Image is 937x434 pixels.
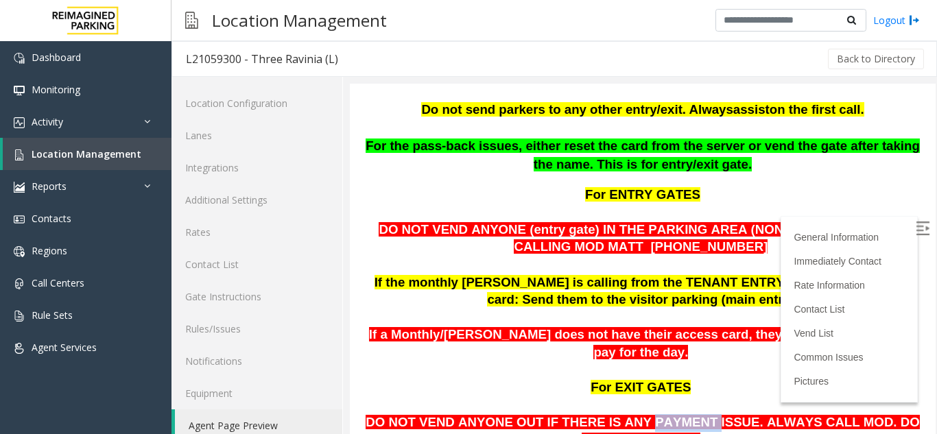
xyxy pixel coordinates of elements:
a: Gate Instructions [171,280,342,313]
div: L21059300 - Three Ravinia (L) [186,50,338,68]
img: 'icon' [14,53,25,64]
a: Rules/Issues [171,313,342,345]
a: Equipment [171,377,342,409]
span: Activity [32,115,63,128]
span: Agent Services [32,341,97,354]
a: Notifications [171,345,342,377]
span: If a Monthly/[PERSON_NAME] does not have their access card, they must pull a ticket and pay for t... [19,243,567,276]
img: 'icon' [14,117,25,128]
img: 'icon' [14,214,25,225]
span: on the first call. [420,19,514,33]
a: Logout [873,13,920,27]
span: Dashboard [32,51,81,64]
img: 'icon' [14,149,25,160]
span: Do not send parkers to any other entry/exit. Always [71,19,383,33]
a: Contact List [444,220,495,231]
button: Back to Directory [828,49,924,69]
span: For ENTRY GATES [235,104,351,118]
a: Pictures [444,292,479,303]
img: 'icon' [14,311,25,322]
a: Location Management [3,138,171,170]
span: Rule Sets [32,309,73,322]
img: logout [909,13,920,27]
img: 'icon' [14,278,25,289]
a: Lanes [171,119,342,152]
a: General Information [444,148,529,159]
img: 'icon' [14,85,25,96]
a: Common Issues [444,268,513,279]
span: Location Management [32,147,141,160]
img: 'icon' [14,343,25,354]
img: pageIcon [185,3,198,37]
a: Location Configuration [171,87,342,119]
img: 'icon' [14,182,25,193]
span: For the pass-back issues, either reset the card from the server or vend the gate after taking the... [16,55,570,88]
span: Call Centers [32,276,84,289]
span: DO NOT VEND ANYONE (entry gate) IN THE PARKING AREA (NON-VISITOR) WITHOUT CALLING MOD MATT [PHONE... [29,138,556,171]
a: Contact List [171,248,342,280]
a: Rate Information [444,196,515,207]
img: 'icon' [14,246,25,257]
span: Monitoring [32,83,80,96]
a: Vend List [444,244,484,255]
a: Immediately Contact [444,172,532,183]
a: Integrations [171,152,342,184]
h3: Location Management [205,3,394,37]
span: Contacts [32,212,71,225]
a: Rates [171,216,342,248]
span: If the monthly [PERSON_NAME] is calling from the TENANT ENTRY and does not have a card: Send them... [25,191,562,224]
span: Reports [32,180,67,193]
img: Open/Close Sidebar Menu [566,138,580,152]
span: For EXIT GATES [241,296,341,311]
a: Additional Settings [171,184,342,216]
span: DO NOT VEND ANYONE OUT IF THERE IS ANY PAYMENT ISSUE. ALWAYS CALL MOD. DO NOT VEND AT ALL. [16,331,569,363]
span: assist [383,19,420,33]
span: Regions [32,244,67,257]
